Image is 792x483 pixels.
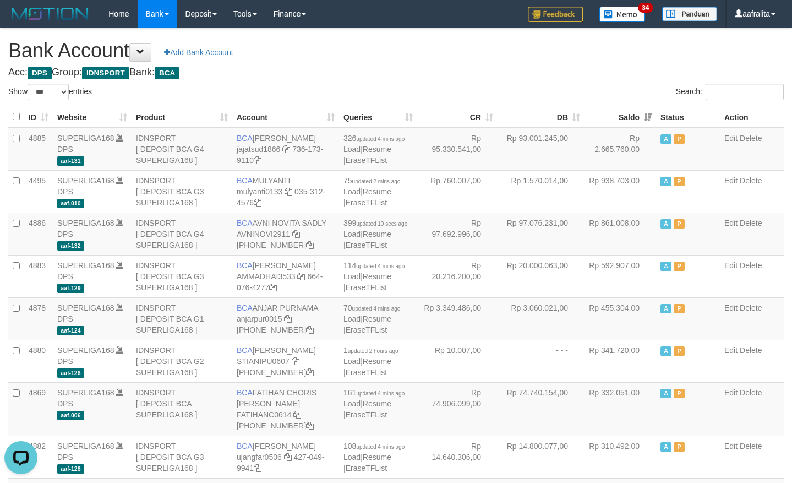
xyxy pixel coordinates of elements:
[132,382,232,436] td: IDNSPORT [ DEPOSIT BCA SUPERLIGA168 ]
[155,67,179,79] span: BCA
[660,177,671,186] span: Active
[740,303,762,312] a: Delete
[656,106,720,128] th: Status
[343,357,361,366] a: Load
[724,134,738,143] a: Edit
[24,106,53,128] th: ID: activate to sort column ascending
[24,297,53,340] td: 4878
[343,442,405,451] span: 108
[24,213,53,255] td: 4886
[343,261,405,292] span: | |
[363,314,391,323] a: Resume
[24,170,53,213] td: 4495
[53,255,132,297] td: DPS
[57,411,84,420] span: aaf-006
[306,421,314,430] a: Copy 4062281727 to clipboard
[343,314,361,323] a: Load
[232,170,339,213] td: MULYANTI 035-312-4576
[53,297,132,340] td: DPS
[57,346,114,355] a: SUPERLIGA168
[297,272,305,281] a: Copy AMMADHAI3533 to clipboard
[585,297,656,340] td: Rp 455.304,00
[343,388,405,397] span: 161
[724,303,738,312] a: Edit
[674,389,685,398] span: Paused
[346,464,387,473] a: EraseTFList
[53,340,132,382] td: DPS
[254,198,261,207] a: Copy 0353124576 to clipboard
[674,346,685,356] span: Paused
[343,388,405,419] span: | |
[237,145,280,154] a: jajatsud1866
[132,106,232,128] th: Product: activate to sort column ascending
[4,4,37,37] button: Open LiveChat chat widget
[132,297,232,340] td: IDNSPORT [ DEPOSIT BCA G1 SUPERLIGA168 ]
[24,382,53,436] td: 4869
[284,453,292,462] a: Copy ujangfar0506 to clipboard
[498,106,585,128] th: DB: activate to sort column ascending
[53,436,132,478] td: DPS
[292,357,299,366] a: Copy STIANIPU0607 to clipboard
[346,198,387,207] a: EraseTFList
[157,43,240,62] a: Add Bank Account
[740,388,762,397] a: Delete
[363,357,391,366] a: Resume
[498,170,585,213] td: Rp 1.570.014,00
[57,303,114,312] a: SUPERLIGA168
[417,340,498,382] td: Rp 10.007,00
[132,340,232,382] td: IDNSPORT [ DEPOSIT BCA G2 SUPERLIGA168 ]
[343,453,361,462] a: Load
[417,128,498,171] td: Rp 95.330.541,00
[660,442,671,452] span: Active
[57,388,114,397] a: SUPERLIGA168
[343,303,400,334] span: | |
[8,84,92,100] label: Show entries
[254,464,261,473] a: Copy 4270499941 to clipboard
[585,255,656,297] td: Rp 592.907,00
[232,128,339,171] td: [PERSON_NAME] 736-173-9110
[343,272,361,281] a: Load
[343,187,361,196] a: Load
[232,255,339,297] td: [PERSON_NAME] 664-076-4277
[346,368,387,377] a: EraseTFList
[237,314,282,323] a: anjarpur0015
[363,453,391,462] a: Resume
[57,134,114,143] a: SUPERLIGA168
[237,176,253,185] span: BCA
[237,346,253,355] span: BCA
[343,134,405,165] span: | |
[352,306,401,312] span: updated 4 mins ago
[352,178,401,184] span: updated 2 mins ago
[343,346,398,377] span: | |
[498,436,585,478] td: Rp 14.800.077,00
[57,326,84,335] span: aaf-124
[284,314,292,323] a: Copy anjarpur0015 to clipboard
[346,241,387,249] a: EraseTFList
[237,303,253,312] span: BCA
[356,444,405,450] span: updated 4 mins ago
[237,134,253,143] span: BCA
[343,134,405,143] span: 326
[237,442,253,451] span: BCA
[498,213,585,255] td: Rp 97.076.231,00
[132,170,232,213] td: IDNSPORT [ DEPOSIT BCA G3 SUPERLIGA168 ]
[346,410,387,419] a: EraseTFList
[417,170,498,213] td: Rp 760.007,00
[237,272,296,281] a: AMMADHAI3533
[346,156,387,165] a: EraseTFList
[720,106,784,128] th: Action
[585,436,656,478] td: Rp 310.492,00
[232,106,339,128] th: Account: activate to sort column ascending
[293,410,301,419] a: Copy FATIHANC0614 to clipboard
[363,399,391,408] a: Resume
[346,325,387,334] a: EraseTFList
[363,187,391,196] a: Resume
[343,442,405,473] span: | |
[706,84,784,100] input: Search:
[53,382,132,436] td: DPS
[57,442,114,451] a: SUPERLIGA168
[343,219,407,249] span: | |
[660,219,671,229] span: Active
[740,346,762,355] a: Delete
[24,340,53,382] td: 4880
